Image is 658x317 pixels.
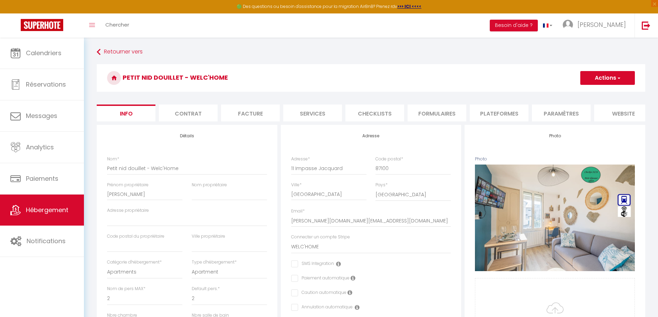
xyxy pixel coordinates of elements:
label: Code postal du propriétaire [107,233,164,240]
img: ... [563,20,573,30]
li: Services [283,105,342,121]
label: Code postal [375,156,403,162]
h4: Photo [475,133,635,138]
h4: Adresse [291,133,451,138]
button: Besoin d'aide ? [490,20,538,31]
span: Paiements [26,174,58,183]
span: Analytics [26,143,54,151]
label: Adresse propriétaire [107,207,149,214]
label: Paiement automatique [298,275,350,283]
label: Caution automatique [298,289,346,297]
a: Retourner vers [97,46,645,58]
label: Catégorie d'hébergement [107,259,162,266]
label: Nom de pers MAX [107,286,145,292]
li: website [594,105,653,121]
span: Notifications [27,237,66,245]
a: ... [PERSON_NAME] [557,13,635,38]
label: Photo [475,156,487,162]
li: Plateformes [470,105,528,121]
label: Default pers. [192,286,220,292]
h3: Petit nid douillet - Welc'Home [97,64,645,92]
img: logout [642,21,650,30]
img: Super Booking [21,19,63,31]
li: Formulaires [408,105,466,121]
span: Calendriers [26,49,61,57]
label: Pays [375,182,388,188]
label: Nom [107,156,119,162]
span: Réservations [26,80,66,89]
li: Info [97,105,155,121]
span: Chercher [105,21,129,28]
label: Ville [291,182,302,188]
label: Email [291,208,305,215]
button: Actions [580,71,635,85]
li: Checklists [345,105,404,121]
label: Ville propriétaire [192,233,225,240]
label: Type d'hébergement [192,259,237,266]
a: >>> ICI <<<< [397,3,421,9]
h4: Détails [107,133,267,138]
li: Contrat [159,105,218,121]
span: [PERSON_NAME] [578,20,626,29]
label: Nom propriétaire [192,182,227,188]
label: Prénom propriétaire [107,182,149,188]
li: Paramètres [532,105,591,121]
span: Hébergement [26,206,68,214]
span: Messages [26,111,57,120]
li: Facture [221,105,280,121]
label: Adresse [291,156,310,162]
label: Connecter un compte Stripe [291,234,350,240]
a: Chercher [100,13,134,38]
